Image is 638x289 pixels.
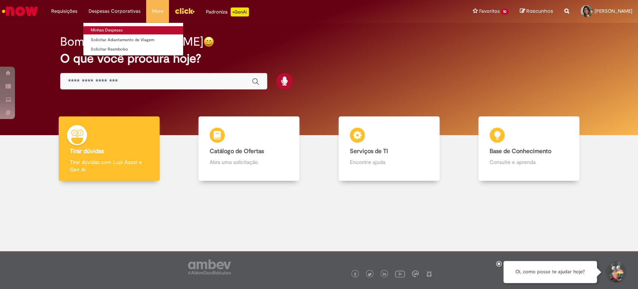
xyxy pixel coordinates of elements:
[383,272,386,277] img: logo_footer_linkedin.png
[353,273,357,276] img: logo_footer_facebook.png
[83,22,184,56] ul: Despesas Corporativas
[426,270,432,277] img: logo_footer_naosei.png
[479,7,499,15] span: Favoritos
[412,270,419,277] img: logo_footer_workplace.png
[83,36,183,44] a: Solicitar Adiantamento de Viagem
[188,259,231,274] img: logo_footer_ambev_rotulo_gray.png
[179,116,319,181] a: Catálogo de Ofertas Abra uma solicitação
[70,158,148,173] p: Tirar dúvidas com Lupi Assist e Gen Ai
[350,147,388,155] b: Serviços de TI
[490,158,568,166] p: Consulte e aprenda
[152,7,163,15] span: More
[490,147,551,155] b: Base de Conhecimento
[83,45,183,54] a: Solicitar Reembolso
[604,261,627,283] button: Iniciar Conversa de Suporte
[319,116,459,181] a: Serviços de TI Encontre ajuda
[203,36,214,47] img: happy-face.png
[526,7,553,15] span: Rascunhos
[210,147,264,155] b: Catálogo de Ofertas
[83,26,183,34] a: Minhas Despesas
[70,147,104,155] b: Tirar dúvidas
[60,52,578,65] h2: O que você procura hoje?
[60,35,203,48] h2: Bom dia, [PERSON_NAME]
[503,261,597,283] div: Oi, como posso te ajudar hoje?
[501,9,509,15] span: 10
[89,7,141,15] span: Despesas Corporativas
[231,7,249,16] p: +GenAi
[39,116,179,181] a: Tirar dúvidas Tirar dúvidas com Lupi Assist e Gen Ai
[520,8,553,15] a: Rascunhos
[210,158,288,166] p: Abra uma solicitação
[1,4,39,19] img: ServiceNow
[51,7,77,15] span: Requisições
[175,5,195,16] img: click_logo_yellow_360x200.png
[459,116,599,181] a: Base de Conhecimento Consulte e aprenda
[206,7,249,16] div: Padroniza
[368,273,372,276] img: logo_footer_twitter.png
[595,8,632,14] span: [PERSON_NAME]
[395,269,405,279] img: logo_footer_youtube.png
[350,158,428,166] p: Encontre ajuda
